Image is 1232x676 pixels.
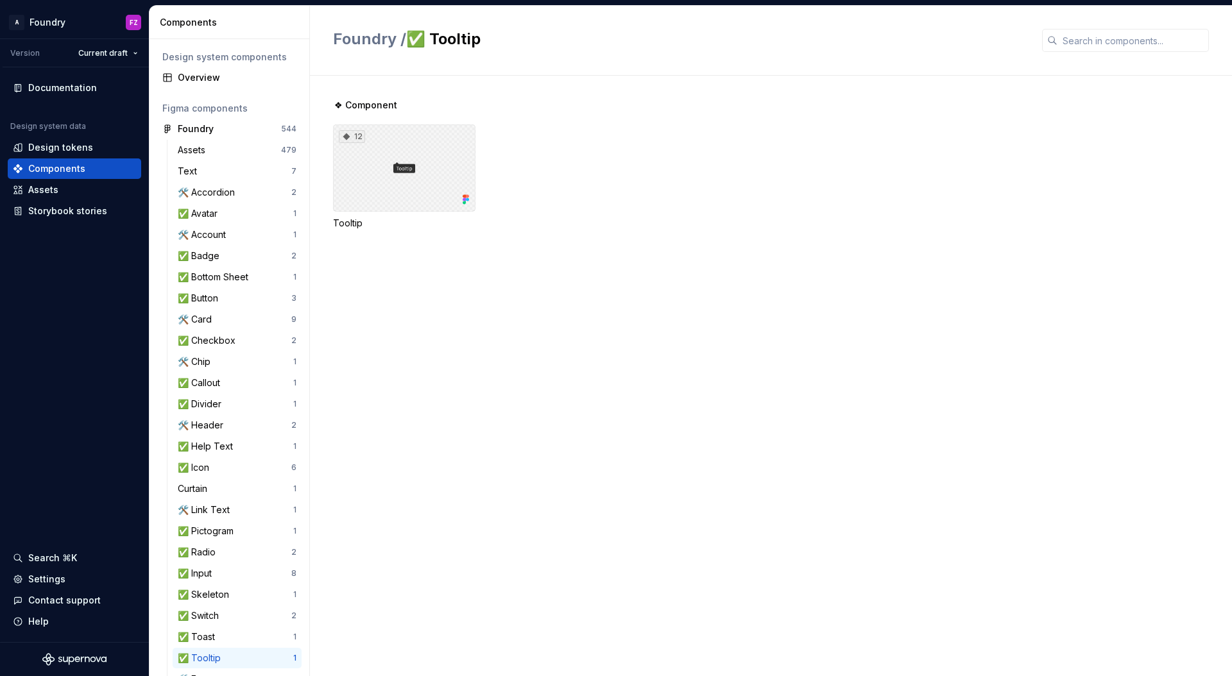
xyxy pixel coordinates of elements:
div: ✅ Radio [178,546,221,559]
div: ✅ Input [178,567,217,580]
div: ✅ Badge [178,249,225,262]
div: 9 [291,314,296,325]
a: 🛠️ Card9 [173,309,302,330]
div: 1 [293,230,296,240]
a: Design tokens [8,137,141,158]
a: Foundry544 [157,119,302,139]
svg: Supernova Logo [42,653,107,666]
div: ✅ Bottom Sheet [178,271,253,283]
a: Assets [8,180,141,200]
div: Documentation [28,81,97,94]
div: 1 [293,632,296,642]
button: Current draft [73,44,144,62]
div: ✅ Help Text [178,440,238,453]
a: ✅ Help Text1 [173,436,302,457]
div: 🛠️ Link Text [178,503,235,516]
div: Foundry [30,16,65,29]
div: 12 [339,130,365,143]
div: 2 [291,547,296,557]
div: ✅ Switch [178,609,224,622]
div: 2 [291,611,296,621]
div: 🛠️ Account [178,228,231,241]
a: Settings [8,569,141,589]
div: Text [178,165,202,178]
input: Search in components... [1057,29,1209,52]
a: ✅ Bottom Sheet1 [173,267,302,287]
a: ✅ Radio2 [173,542,302,562]
div: 🛠️ Header [178,419,228,432]
div: Design system components [162,51,296,63]
a: Curtain1 [173,478,302,499]
div: 1 [293,399,296,409]
a: 🛠️ Accordion2 [173,182,302,203]
a: ✅ Badge2 [173,246,302,266]
a: ✅ Checkbox2 [173,330,302,351]
div: Assets [178,144,210,156]
button: Help [8,611,141,632]
div: 1 [293,484,296,494]
div: Curtain [178,482,212,495]
div: 2 [291,335,296,346]
a: ✅ Switch2 [173,605,302,626]
div: 1 [293,208,296,219]
div: Figma components [162,102,296,115]
button: Search ⌘K [8,548,141,568]
div: Components [160,16,304,29]
div: 3 [291,293,296,303]
div: Storybook stories [28,205,107,217]
button: AFoundryFZ [3,8,146,36]
div: 8 [291,568,296,579]
div: 2 [291,420,296,430]
a: ✅ Callout1 [173,373,302,393]
div: Search ⌘K [28,552,77,564]
a: 🛠️ Account1 [173,224,302,245]
a: ✅ Avatar1 [173,203,302,224]
div: 544 [281,124,296,134]
div: ✅ Skeleton [178,588,234,601]
span: Current draft [78,48,128,58]
div: 1 [293,526,296,536]
a: Components [8,158,141,179]
a: 🛠️ Chip1 [173,351,302,372]
div: Design system data [10,121,86,131]
div: 1 [293,441,296,452]
a: Documentation [8,78,141,98]
div: Version [10,48,40,58]
div: Components [28,162,85,175]
a: Storybook stories [8,201,141,221]
div: ✅ Pictogram [178,525,239,537]
a: ✅ Divider1 [173,394,302,414]
div: ✅ Avatar [178,207,223,220]
a: Text7 [173,161,302,182]
div: Tooltip [333,217,475,230]
div: 1 [293,589,296,600]
div: Design tokens [28,141,93,154]
a: Overview [157,67,302,88]
div: ✅ Checkbox [178,334,241,347]
div: ✅ Toast [178,630,220,643]
div: Settings [28,573,65,586]
a: ✅ Input8 [173,563,302,584]
span: Foundry / [333,30,406,48]
a: ✅ Button3 [173,288,302,308]
a: Assets479 [173,140,302,160]
div: 1 [293,505,296,515]
div: 6 [291,462,296,473]
div: 2 [291,187,296,198]
div: A [9,15,24,30]
h2: ✅ Tooltip [333,29,1027,49]
div: FZ [130,17,138,28]
div: ✅ Tooltip [178,652,226,664]
div: ✅ Divider [178,398,227,410]
a: 🛠️ Header2 [173,415,302,435]
div: 479 [281,145,296,155]
div: 1 [293,357,296,367]
a: ✅ Tooltip1 [173,648,302,668]
a: ✅ Pictogram1 [173,521,302,541]
div: 🛠️ Card [178,313,217,326]
div: Overview [178,71,296,84]
div: ✅ Button [178,292,223,305]
div: 12Tooltip [333,124,475,230]
div: 1 [293,272,296,282]
a: ✅ Skeleton1 [173,584,302,605]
